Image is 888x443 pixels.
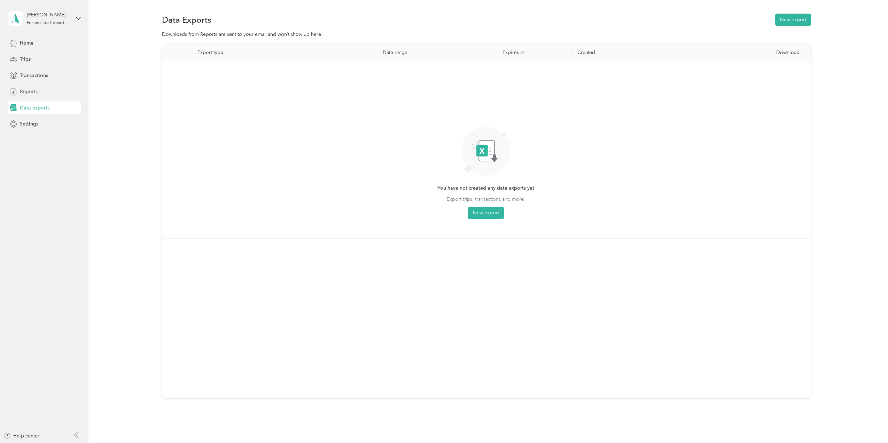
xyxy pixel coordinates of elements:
[20,104,49,112] span: Data exports
[572,44,692,61] th: Created
[468,207,504,219] button: New export
[162,31,811,38] div: Downloads from Reports are sent to your email and won’t show up here.
[775,14,811,26] button: New export
[497,44,572,61] th: Expires in
[849,404,888,443] iframe: Everlance-gr Chat Button Frame
[697,49,805,55] div: Download
[162,16,211,23] h1: Data Exports
[377,44,497,61] th: Date range
[27,11,70,18] div: [PERSON_NAME]
[20,72,48,79] span: Transactions
[437,184,534,192] span: You have not created any data exports yet
[27,21,64,25] div: Personal dashboard
[20,120,38,128] span: Settings
[4,432,39,440] button: Help center
[447,196,525,203] span: Export trips, transactions and more.
[192,44,377,61] th: Export type
[20,39,33,47] span: Home
[20,55,31,63] span: Trips
[20,88,38,95] span: Reports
